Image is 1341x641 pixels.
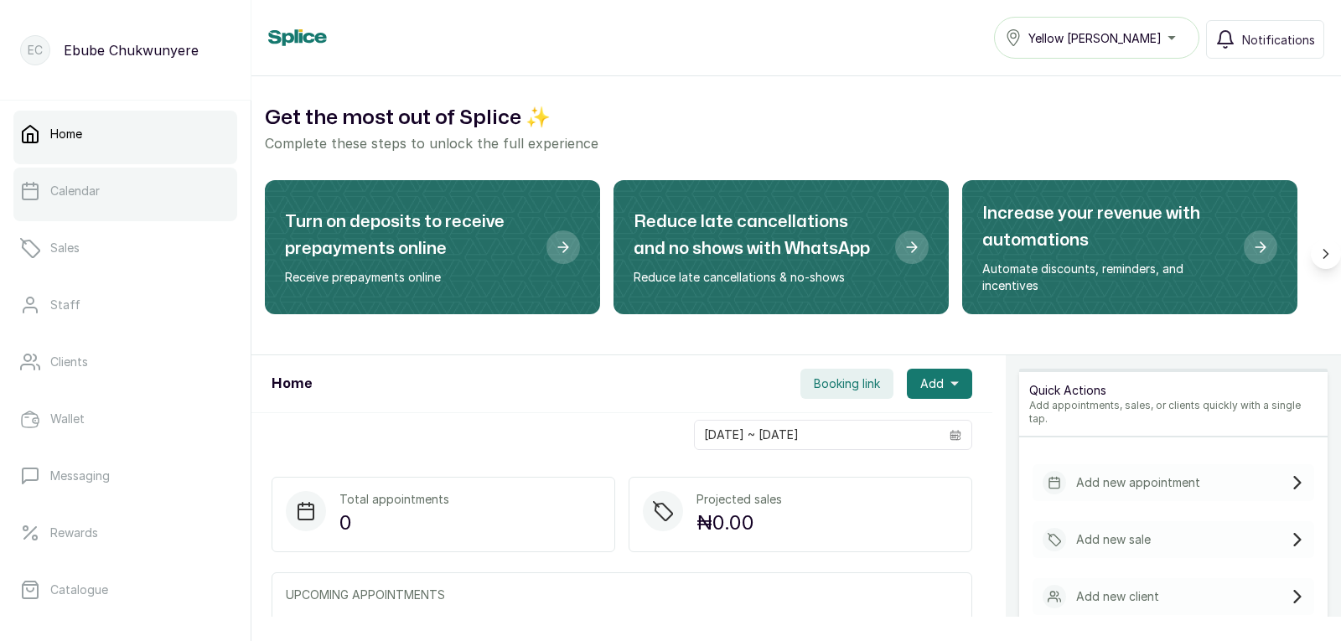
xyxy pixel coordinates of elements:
button: Notifications [1206,20,1324,59]
a: Messaging [13,452,237,499]
p: Ebube Chukwunyere [64,40,199,60]
p: Quick Actions [1029,382,1318,399]
a: Home [13,111,237,158]
p: Wallet [50,411,85,427]
button: Yellow [PERSON_NAME] [994,17,1199,59]
a: Clients [13,339,237,385]
p: UPCOMING APPOINTMENTS [286,587,958,603]
p: 0 [339,508,449,538]
p: Add appointments, sales, or clients quickly with a single tap. [1029,399,1318,426]
p: Staff [50,297,80,313]
a: Calendar [13,168,237,215]
a: Sales [13,225,237,271]
p: Projected sales [696,491,782,508]
span: Yellow [PERSON_NAME] [1028,29,1162,47]
p: Add new sale [1076,531,1151,548]
input: Select date [695,421,940,449]
p: ₦0.00 [696,508,782,538]
span: Booking link [814,375,880,392]
h2: Increase your revenue with automations [982,200,1230,254]
p: Total appointments [339,491,449,508]
p: Add new appointment [1076,474,1200,491]
div: Turn on deposits to receive prepayments online [265,180,600,314]
h1: Home [272,374,312,394]
svg: calendar [950,429,961,441]
a: Rewards [13,509,237,556]
h2: Turn on deposits to receive prepayments online [285,209,533,262]
button: Add [907,369,972,399]
p: Automate discounts, reminders, and incentives [982,261,1230,294]
p: EC [28,42,43,59]
p: Catalogue [50,582,108,598]
a: Staff [13,282,237,328]
p: Reduce late cancellations & no-shows [634,269,882,286]
p: Calendar [50,183,100,199]
a: Wallet [13,395,237,442]
a: Catalogue [13,566,237,613]
h2: Get the most out of Splice ✨ [265,103,1328,133]
button: Booking link [800,369,893,399]
p: Rewards [50,525,98,541]
span: Add [920,375,944,392]
p: Complete these steps to unlock the full experience [265,133,1328,153]
h2: Reduce late cancellations and no shows with WhatsApp [634,209,882,262]
div: Increase your revenue with automations [962,180,1297,314]
p: Receive prepayments online [285,269,533,286]
div: Reduce late cancellations and no shows with WhatsApp [614,180,949,314]
p: Clients [50,354,88,370]
p: Sales [50,240,80,256]
p: Add new client [1076,588,1159,605]
button: Scroll right [1311,239,1341,269]
span: Notifications [1242,31,1315,49]
p: Messaging [50,468,110,484]
p: Home [50,126,82,142]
